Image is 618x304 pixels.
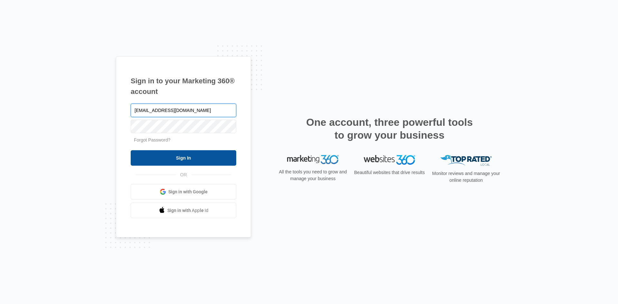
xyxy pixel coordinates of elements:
p: Beautiful websites that drive results [353,169,426,176]
h2: One account, three powerful tools to grow your business [304,116,475,142]
input: Email [131,104,236,117]
a: Forgot Password? [134,137,171,143]
a: Sign in with Apple Id [131,203,236,218]
span: Sign in with Google [168,189,208,195]
h1: Sign in to your Marketing 360® account [131,76,236,97]
p: Monitor reviews and manage your online reputation [430,170,502,184]
input: Sign In [131,150,236,166]
img: Marketing 360 [287,155,339,164]
p: All the tools you need to grow and manage your business [277,169,349,182]
a: Sign in with Google [131,184,236,199]
span: OR [176,171,192,178]
img: Top Rated Local [440,155,492,166]
span: Sign in with Apple Id [167,207,209,214]
img: Websites 360 [364,155,415,164]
